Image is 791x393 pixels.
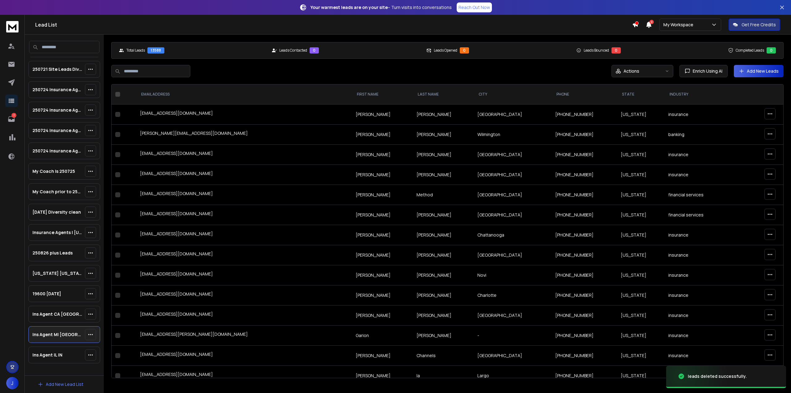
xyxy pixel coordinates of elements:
td: insurance [665,105,742,125]
span: Enrich Using AI [690,68,722,74]
td: insurance [665,245,742,265]
div: 0 [310,47,319,53]
td: [PHONE_NUMBER] [552,165,617,185]
td: [PHONE_NUMBER] [552,265,617,285]
td: [PHONE_NUMBER] [552,225,617,245]
div: [EMAIL_ADDRESS][DOMAIN_NAME] [140,170,348,179]
div: [EMAIL_ADDRESS][DOMAIN_NAME] [140,351,348,360]
p: Actions [624,68,639,74]
div: [EMAIL_ADDRESS][DOMAIN_NAME] [140,311,348,320]
td: [US_STATE] [617,326,665,346]
td: [GEOGRAPHIC_DATA] [474,165,552,185]
div: [EMAIL_ADDRESS][DOMAIN_NAME] [140,150,348,159]
td: [US_STATE] [617,366,665,386]
td: Novi [474,265,552,285]
td: insurance [665,326,742,346]
div: 0 [767,47,776,53]
td: Method [413,185,474,205]
div: [EMAIL_ADDRESS][DOMAIN_NAME] [140,190,348,199]
td: insurance [665,305,742,326]
td: [US_STATE] [617,205,665,225]
button: Add New Leads [734,65,784,77]
p: 250724 Insurance Agents US - 8ml [32,107,82,113]
p: Leads Contacted [279,48,307,53]
th: city [474,84,552,105]
td: financial services [665,205,742,225]
th: FIRST NAME [352,84,413,105]
th: LAST NAME [413,84,474,105]
td: Garion [352,326,413,346]
td: [PERSON_NAME] [352,346,413,366]
div: [EMAIL_ADDRESS][DOMAIN_NAME] [140,231,348,239]
div: [EMAIL_ADDRESS][DOMAIN_NAME] [140,211,348,219]
td: [US_STATE] [617,145,665,165]
td: [PHONE_NUMBER] [552,346,617,366]
p: My Coach Is 250725 [32,168,75,174]
div: 0 [611,47,621,53]
p: 7 [11,113,16,118]
button: Enrich Using AI [679,65,728,77]
div: 0 [460,47,469,53]
td: [US_STATE] [617,105,665,125]
td: [PHONE_NUMBER] [552,185,617,205]
td: [US_STATE] [617,285,665,305]
td: - [474,326,552,346]
td: [PERSON_NAME] [352,205,413,225]
td: Largo [474,366,552,386]
p: Ins Agent IL IN [32,352,62,358]
td: [US_STATE] [617,185,665,205]
td: [PERSON_NAME] [413,326,474,346]
button: J [6,377,19,389]
p: Total Leads [126,48,145,53]
td: [GEOGRAPHIC_DATA] [474,245,552,265]
td: [GEOGRAPHIC_DATA] [474,346,552,366]
th: industry [665,84,742,105]
p: 250724 Insurance Agents FL - 8ml [32,87,82,93]
td: [PERSON_NAME] [352,125,413,145]
strong: Your warmest leads are on your site [311,4,388,10]
td: Chattanooga [474,225,552,245]
p: 250826 plus Leads [32,250,73,256]
td: [US_STATE] [617,305,665,326]
p: Leads Bounced [584,48,609,53]
td: [PERSON_NAME] [413,145,474,165]
td: [GEOGRAPHIC_DATA] [474,105,552,125]
th: state [617,84,665,105]
td: [PERSON_NAME] [413,125,474,145]
td: financial services [665,185,742,205]
a: Reach Out Now [457,2,492,12]
td: insurance [665,145,742,165]
div: [EMAIL_ADDRESS][DOMAIN_NAME] [140,371,348,380]
td: [PERSON_NAME] [352,225,413,245]
th: Phone [552,84,617,105]
div: [EMAIL_ADDRESS][DOMAIN_NAME] [140,251,348,259]
td: banking [665,125,742,145]
th: EMAIL ADDRESS [136,84,352,105]
p: Ins Agent CA [GEOGRAPHIC_DATA] [32,311,82,317]
td: [PERSON_NAME] [352,165,413,185]
td: [PHONE_NUMBER] [552,145,617,165]
td: [PHONE_NUMBER] [552,326,617,346]
div: [PERSON_NAME][EMAIL_ADDRESS][DOMAIN_NAME] [140,130,348,139]
div: [EMAIL_ADDRESS][PERSON_NAME][DOMAIN_NAME] [140,331,348,340]
td: [PHONE_NUMBER] [552,366,617,386]
p: Leads Opened [434,48,457,53]
img: logo [6,21,19,32]
p: [US_STATE] [US_STATE] Health Insurance [32,270,82,276]
td: [US_STATE] [617,125,665,145]
div: [EMAIL_ADDRESS][DOMAIN_NAME] [140,291,348,300]
td: insurance [665,225,742,245]
td: insurance [665,285,742,305]
td: [GEOGRAPHIC_DATA] [474,185,552,205]
td: [GEOGRAPHIC_DATA] [474,305,552,326]
td: [PERSON_NAME] [413,305,474,326]
p: 250724 Insurance Agents FL - Apollo [32,127,82,134]
p: 250721 Site Leads Diversity [32,66,82,72]
td: [PHONE_NUMBER] [552,245,617,265]
a: Add New Leads [739,68,779,74]
td: [PHONE_NUMBER] [552,305,617,326]
td: [PERSON_NAME] [352,245,413,265]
